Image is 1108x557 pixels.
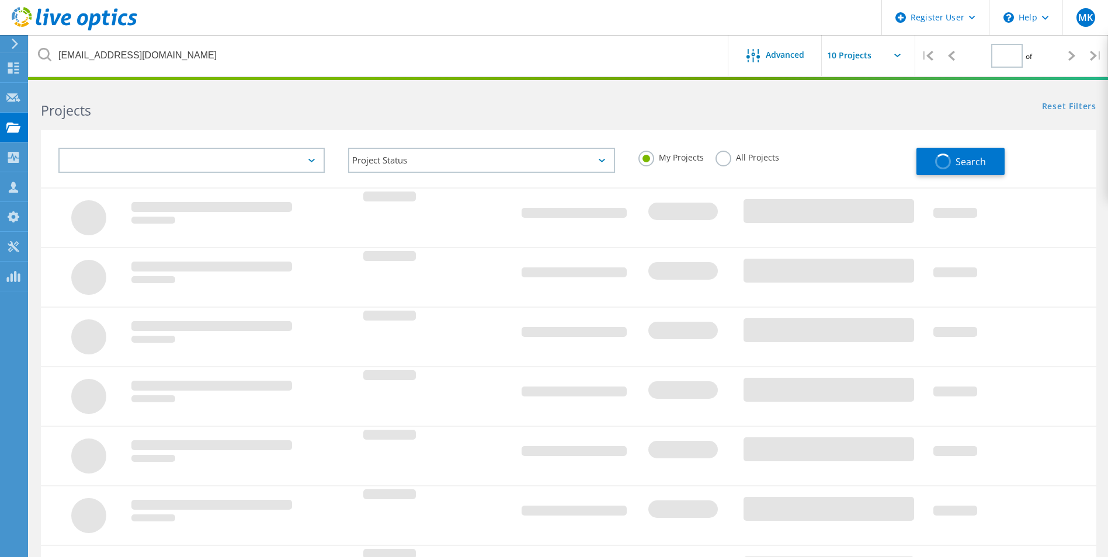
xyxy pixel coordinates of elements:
[956,155,986,168] span: Search
[1084,35,1108,76] div: |
[12,25,137,33] a: Live Optics Dashboard
[915,35,939,76] div: |
[766,51,804,59] span: Advanced
[348,148,614,173] div: Project Status
[715,151,779,162] label: All Projects
[1078,13,1093,22] span: MK
[29,35,729,76] input: Search projects by name, owner, ID, company, etc
[916,148,1005,175] button: Search
[1026,51,1032,61] span: of
[1042,102,1096,112] a: Reset Filters
[638,151,704,162] label: My Projects
[41,101,91,120] b: Projects
[1003,12,1014,23] svg: \n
